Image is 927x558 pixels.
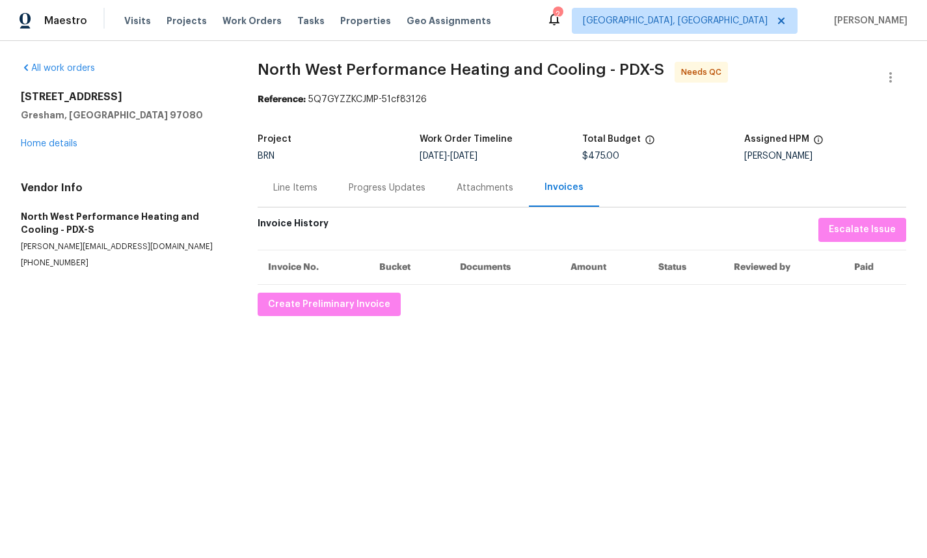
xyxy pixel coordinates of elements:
[544,181,584,194] div: Invoices
[744,135,809,144] h5: Assigned HPM
[258,135,291,144] h5: Project
[648,250,723,284] th: Status
[560,250,648,284] th: Amount
[681,66,727,79] span: Needs QC
[258,62,664,77] span: North West Performance Heating and Cooling - PDX-S
[369,250,450,284] th: Bucket
[21,258,226,269] p: [PHONE_NUMBER]
[21,241,226,252] p: [PERSON_NAME][EMAIL_ADDRESS][DOMAIN_NAME]
[21,139,77,148] a: Home details
[21,181,226,194] h4: Vendor Info
[21,90,226,103] h2: [STREET_ADDRESS]
[258,93,906,106] div: 5Q7GYZZKCJMP-51cf83126
[349,181,425,194] div: Progress Updates
[407,14,491,27] span: Geo Assignments
[744,152,906,161] div: [PERSON_NAME]
[268,297,390,313] span: Create Preliminary Invoice
[258,152,275,161] span: BRN
[450,152,477,161] span: [DATE]
[420,152,477,161] span: -
[258,250,369,284] th: Invoice No.
[273,181,317,194] div: Line Items
[582,152,619,161] span: $475.00
[723,250,844,284] th: Reviewed by
[258,218,329,235] h6: Invoice History
[583,14,768,27] span: [GEOGRAPHIC_DATA], [GEOGRAPHIC_DATA]
[222,14,282,27] span: Work Orders
[420,135,513,144] h5: Work Order Timeline
[582,135,641,144] h5: Total Budget
[553,8,562,21] div: 2
[829,14,907,27] span: [PERSON_NAME]
[124,14,151,27] span: Visits
[21,109,226,122] h5: Gresham, [GEOGRAPHIC_DATA] 97080
[258,293,401,317] button: Create Preliminary Invoice
[420,152,447,161] span: [DATE]
[21,64,95,73] a: All work orders
[258,95,306,104] b: Reference:
[340,14,391,27] span: Properties
[450,250,561,284] th: Documents
[829,222,896,238] span: Escalate Issue
[645,135,655,152] span: The total cost of line items that have been proposed by Opendoor. This sum includes line items th...
[167,14,207,27] span: Projects
[297,16,325,25] span: Tasks
[21,210,226,236] h5: North West Performance Heating and Cooling - PDX-S
[813,135,824,152] span: The hpm assigned to this work order.
[818,218,906,242] button: Escalate Issue
[844,250,906,284] th: Paid
[457,181,513,194] div: Attachments
[44,14,87,27] span: Maestro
